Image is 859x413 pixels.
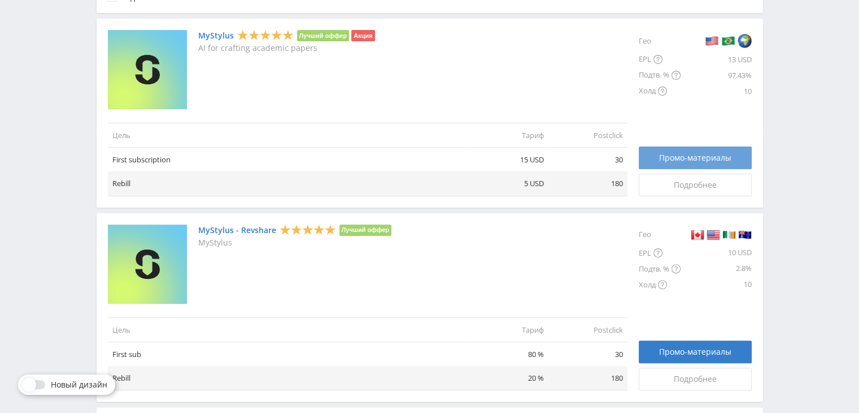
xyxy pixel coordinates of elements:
[674,180,717,190] span: Подробнее
[108,366,469,390] td: Rebill
[681,51,752,67] div: 13 USD
[548,123,627,147] td: Postclick
[297,30,350,41] li: Лучший оффер
[639,368,752,390] a: Подробнее
[674,375,717,384] span: Подробнее
[548,366,627,390] td: 180
[639,225,681,245] div: Гео
[469,317,548,342] td: Тариф
[108,317,469,342] td: Цель
[548,148,627,172] td: 30
[469,342,548,366] td: 80 %
[639,30,681,51] div: Гео
[548,317,627,342] td: Postclick
[469,366,548,390] td: 20 %
[108,225,187,304] img: MyStylus - Revshare
[681,277,752,292] div: 10
[198,31,234,40] a: MyStylus
[681,261,752,277] div: 2.8%
[639,51,681,67] div: EPL
[351,30,374,41] li: Акция
[681,245,752,261] div: 10 USD
[108,342,469,366] td: First sub
[280,223,336,235] div: 5 Stars
[639,174,752,196] a: Подробнее
[108,148,469,172] td: First subscription
[51,380,107,389] span: Новый дизайн
[659,153,731,162] span: Промо-материалы
[469,148,548,172] td: 15 USD
[198,226,276,235] a: MyStylus - Revshare
[681,83,752,99] div: 10
[198,238,392,247] p: MyStylus
[198,44,375,53] p: AI for crafting academic papers
[469,123,548,147] td: Тариф
[237,29,294,41] div: 5 Stars
[639,67,681,83] div: Подтв. %
[548,342,627,366] td: 30
[548,171,627,196] td: 180
[681,67,752,83] div: 97.43%
[639,261,681,277] div: Подтв. %
[639,245,681,261] div: EPL
[339,225,392,236] li: Лучший оффер
[659,347,731,356] span: Промо-материалы
[639,147,752,169] a: Промо-материалы
[639,277,681,292] div: Холд
[639,83,681,99] div: Холд
[108,123,469,147] td: Цель
[108,30,187,109] img: MyStylus
[108,171,469,196] td: Rebill
[469,171,548,196] td: 5 USD
[639,341,752,363] a: Промо-материалы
